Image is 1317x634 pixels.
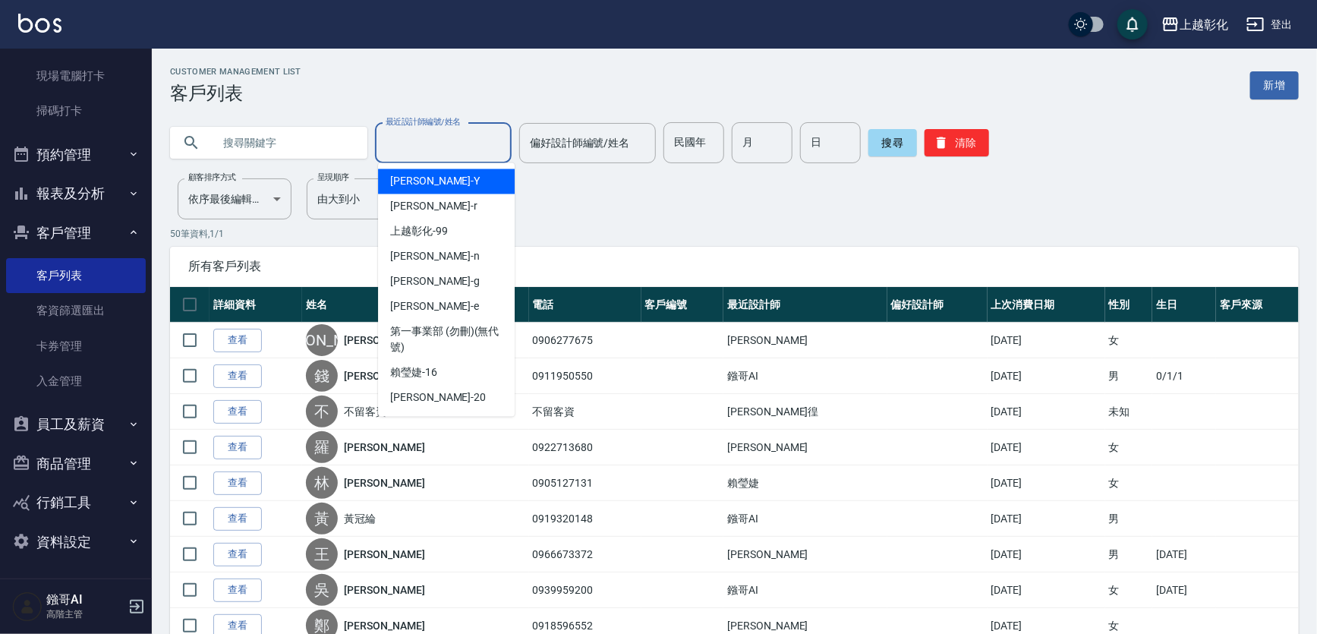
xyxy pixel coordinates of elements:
td: [DATE] [988,537,1105,572]
span: [PERSON_NAME] -e [390,299,479,315]
td: 男 [1105,501,1153,537]
span: [PERSON_NAME] -Y [390,174,480,190]
span: 賴瑩婕 -16 [390,365,437,381]
p: 50 筆資料, 1 / 1 [170,227,1299,241]
td: 0906277675 [529,323,641,358]
th: 生日 [1152,287,1216,323]
a: [PERSON_NAME] [344,333,424,348]
td: 賴瑩婕 [723,465,887,501]
td: [DATE] [988,394,1105,430]
button: 清除 [925,129,989,156]
button: 上越彰化 [1155,9,1234,40]
td: [DATE] [988,430,1105,465]
a: 查看 [213,364,262,388]
button: 登出 [1240,11,1299,39]
th: 姓名 [302,287,528,323]
td: 男 [1105,537,1153,572]
img: Logo [18,14,61,33]
td: 0939959200 [529,572,641,608]
a: [PERSON_NAME] [344,582,424,598]
h2: Customer Management List [170,67,301,77]
td: [DATE] [1152,572,1216,608]
span: 第一事業部 (勿刪) (無代號) [390,324,503,356]
a: [PERSON_NAME] [344,368,424,383]
a: 不留客資 [344,404,386,419]
div: 吳 [306,574,338,606]
div: 不 [306,396,338,427]
td: 鏹哥AI [723,572,887,608]
button: save [1117,9,1148,39]
div: 由大到小 [307,178,421,219]
a: 黃冠綸 [344,511,376,526]
span: [PERSON_NAME] -g [390,274,480,290]
div: 依序最後編輯時間 [178,178,291,219]
th: 上次消費日期 [988,287,1105,323]
a: 新增 [1250,71,1299,99]
button: 行銷工具 [6,483,146,522]
button: 預約管理 [6,135,146,175]
input: 搜尋關鍵字 [213,122,355,163]
a: 客戶列表 [6,258,146,293]
a: 卡券管理 [6,329,146,364]
a: 查看 [213,400,262,424]
div: 錢 [306,360,338,392]
span: [PERSON_NAME] -n [390,249,480,265]
a: [PERSON_NAME] [344,547,424,562]
label: 最近設計師編號/姓名 [386,116,461,128]
div: [PERSON_NAME] [306,324,338,356]
h3: 客戶列表 [170,83,301,104]
button: 報表及分析 [6,174,146,213]
div: 林 [306,467,338,499]
td: 0911950550 [529,358,641,394]
td: 女 [1105,572,1153,608]
a: 掃碼打卡 [6,93,146,128]
button: 搜尋 [868,129,917,156]
td: [DATE] [988,501,1105,537]
a: 客資篩選匯出 [6,293,146,328]
button: 客戶管理 [6,213,146,253]
span: [PERSON_NAME] -r [390,199,477,215]
td: 女 [1105,430,1153,465]
span: 上越彰化 -99 [390,224,448,240]
td: [PERSON_NAME] [723,430,887,465]
button: 資料設定 [6,522,146,562]
td: 0922713680 [529,430,641,465]
td: [DATE] [988,572,1105,608]
th: 客戶來源 [1216,287,1299,323]
span: [PERSON_NAME] -20 [390,390,486,406]
td: [DATE] [988,358,1105,394]
td: 未知 [1105,394,1153,430]
td: 女 [1105,465,1153,501]
td: [PERSON_NAME]徨 [723,394,887,430]
a: 查看 [213,507,262,531]
td: 鏹哥AI [723,358,887,394]
th: 詳細資料 [210,287,302,323]
div: 王 [306,538,338,570]
div: 黃 [306,503,338,535]
button: 員工及薪資 [6,405,146,444]
a: 查看 [213,543,262,566]
a: 查看 [213,436,262,459]
th: 電話 [529,287,641,323]
td: 鏹哥AI [723,501,887,537]
a: [PERSON_NAME] [344,475,424,490]
div: 上越彰化 [1180,15,1228,34]
a: 現場電腦打卡 [6,58,146,93]
td: 男 [1105,358,1153,394]
span: [PERSON_NAME] -24 [390,415,486,431]
td: 0919320148 [529,501,641,537]
a: 入金管理 [6,364,146,399]
td: [DATE] [988,323,1105,358]
a: 查看 [213,579,262,602]
p: 高階主管 [46,607,124,621]
td: [PERSON_NAME] [723,537,887,572]
img: Person [12,591,43,622]
td: 0905127131 [529,465,641,501]
th: 最近設計師 [723,287,887,323]
label: 顧客排序方式 [188,172,236,183]
a: 查看 [213,472,262,495]
th: 客戶編號 [641,287,724,323]
td: 女 [1105,323,1153,358]
td: 不留客資 [529,394,641,430]
th: 偏好設計師 [887,287,988,323]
